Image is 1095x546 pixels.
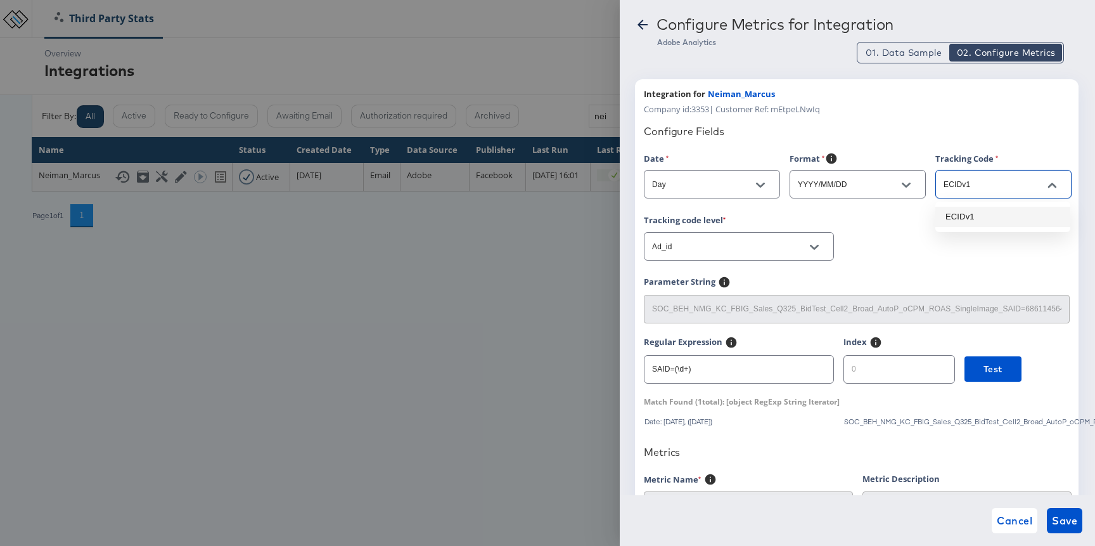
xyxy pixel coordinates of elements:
button: Open [805,238,824,257]
label: Parameter String [644,276,715,292]
div: Date: [DATE], ([DATE]) [644,417,834,426]
button: Configure Metrics [949,44,1062,62]
span: Company id: 3353 | Customer Ref: mEtpeLNwIq [644,103,820,115]
span: 01. Data Sample [866,46,942,59]
span: Integration for [644,88,705,100]
div: Adobe Analytics [657,37,1080,48]
a: Test [964,356,1021,396]
span: Match Found ( 1 total): [644,396,724,407]
button: Close [1042,176,1061,195]
input: 0 [844,351,954,378]
span: Save [1052,512,1077,530]
div: [object RegExp String Iterator] [644,396,840,407]
button: Data Sample [859,44,949,62]
button: Save [1047,508,1082,533]
div: Metrics [644,446,1070,458]
label: Date [644,152,669,165]
label: Tracking Code [935,152,999,165]
label: Regular Expression [644,336,722,352]
button: Open [897,176,916,195]
button: Test [964,356,1021,382]
div: Configure Fields [644,125,1070,138]
div: Configure Metrics for Integration [656,15,893,33]
span: Test [983,361,1002,377]
label: Metric Name [644,473,701,489]
li: ECIDv1 [935,207,1070,227]
span: 02. Configure Metrics [957,46,1055,59]
label: Metric Description [862,473,940,485]
input: \d+[^x] [644,351,833,378]
span: Neiman_Marcus [708,88,775,100]
input: e.g. SAID= [644,290,1069,318]
label: Tracking code level [644,214,726,226]
label: Index [843,336,867,352]
label: Format [790,152,825,168]
button: Open [751,176,770,195]
span: Cancel [997,512,1032,530]
button: Cancel [992,508,1037,533]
